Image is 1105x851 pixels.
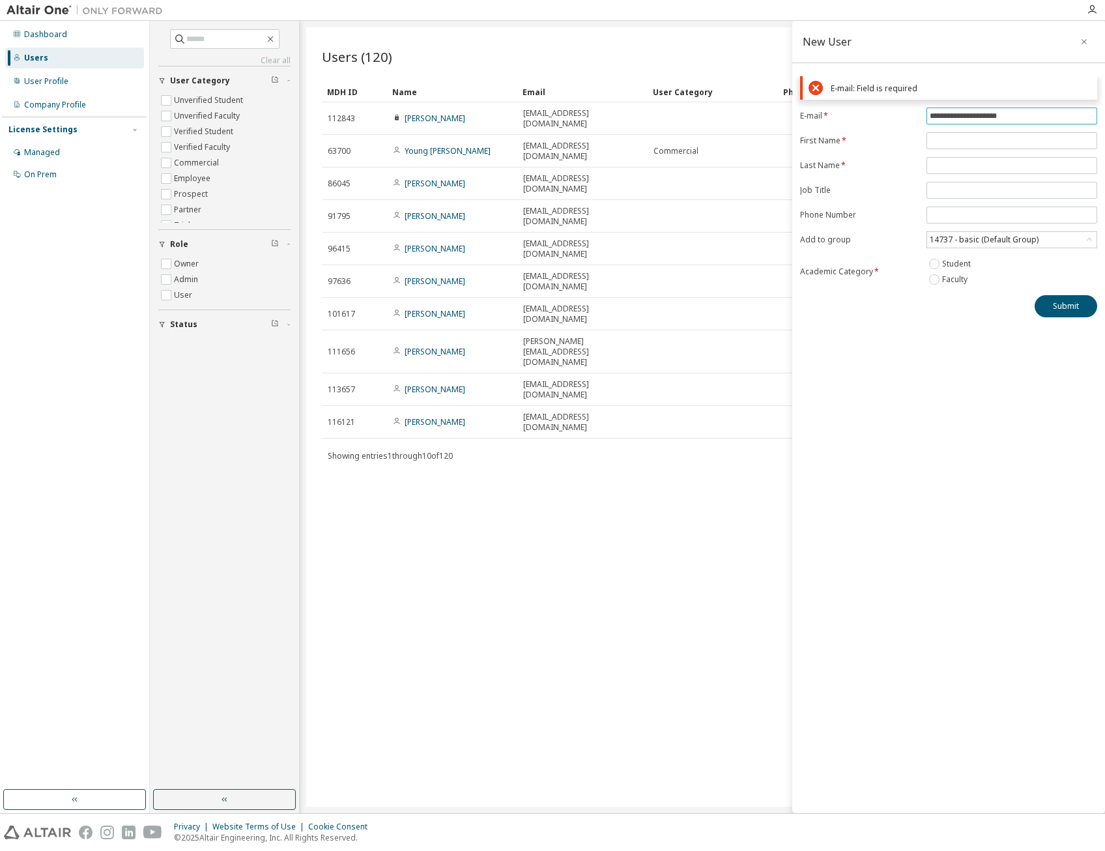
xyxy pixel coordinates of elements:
[523,379,642,400] span: [EMAIL_ADDRESS][DOMAIN_NAME]
[803,36,852,47] div: New User
[174,272,201,287] label: Admin
[523,81,642,102] div: Email
[328,309,355,319] span: 101617
[328,347,355,357] span: 111656
[523,271,642,292] span: [EMAIL_ADDRESS][DOMAIN_NAME]
[174,171,213,186] label: Employee
[271,76,279,86] span: Clear filter
[8,124,78,135] div: License Settings
[523,173,642,194] span: [EMAIL_ADDRESS][DOMAIN_NAME]
[800,210,919,220] label: Phone Number
[174,832,375,843] p: © 2025 Altair Engineering, Inc. All Rights Reserved.
[653,81,773,102] div: User Category
[322,48,392,66] span: Users (120)
[7,4,169,17] img: Altair One
[328,417,355,427] span: 116121
[783,81,874,102] div: Phone
[800,267,919,277] label: Academic Category
[158,66,291,95] button: User Category
[523,141,642,162] span: [EMAIL_ADDRESS][DOMAIN_NAME]
[800,136,919,146] label: First Name
[24,100,86,110] div: Company Profile
[405,243,465,254] a: [PERSON_NAME]
[523,206,642,227] span: [EMAIL_ADDRESS][DOMAIN_NAME]
[24,147,60,158] div: Managed
[405,346,465,357] a: [PERSON_NAME]
[327,81,382,102] div: MDH ID
[158,230,291,259] button: Role
[174,822,212,832] div: Privacy
[174,155,222,171] label: Commercial
[405,145,491,156] a: Young [PERSON_NAME]
[328,211,351,222] span: 91795
[170,239,188,250] span: Role
[158,55,291,66] a: Clear all
[800,111,919,121] label: E-mail
[653,146,698,156] span: Commercial
[143,826,162,839] img: youtube.svg
[328,179,351,189] span: 86045
[523,336,642,368] span: [PERSON_NAME][EMAIL_ADDRESS][DOMAIN_NAME]
[927,232,1097,248] div: 14737 - basic (Default Group)
[942,256,973,272] label: Student
[405,416,465,427] a: [PERSON_NAME]
[308,822,375,832] div: Cookie Consent
[1035,295,1097,317] button: Submit
[405,178,465,189] a: [PERSON_NAME]
[405,308,465,319] a: [PERSON_NAME]
[174,218,193,233] label: Trial
[170,319,197,330] span: Status
[328,146,351,156] span: 63700
[271,239,279,250] span: Clear filter
[328,276,351,287] span: 97636
[4,826,71,839] img: altair_logo.svg
[831,83,1091,93] div: E-mail: Field is required
[405,276,465,287] a: [PERSON_NAME]
[328,113,355,124] span: 112843
[523,108,642,129] span: [EMAIL_ADDRESS][DOMAIN_NAME]
[174,108,242,124] label: Unverified Faculty
[523,238,642,259] span: [EMAIL_ADDRESS][DOMAIN_NAME]
[800,160,919,171] label: Last Name
[174,186,210,202] label: Prospect
[174,256,201,272] label: Owner
[405,384,465,395] a: [PERSON_NAME]
[24,169,57,180] div: On Prem
[328,450,453,461] span: Showing entries 1 through 10 of 120
[392,81,512,102] div: Name
[170,76,230,86] span: User Category
[212,822,308,832] div: Website Terms of Use
[122,826,136,839] img: linkedin.svg
[174,93,246,108] label: Unverified Student
[405,210,465,222] a: [PERSON_NAME]
[174,202,204,218] label: Partner
[928,233,1040,247] div: 14737 - basic (Default Group)
[328,244,351,254] span: 96415
[800,185,919,195] label: Job Title
[800,235,919,245] label: Add to group
[174,124,236,139] label: Verified Student
[24,53,48,63] div: Users
[24,76,68,87] div: User Profile
[174,287,195,303] label: User
[405,113,465,124] a: [PERSON_NAME]
[158,310,291,339] button: Status
[328,384,355,395] span: 113657
[24,29,67,40] div: Dashboard
[942,272,970,287] label: Faculty
[523,412,642,433] span: [EMAIL_ADDRESS][DOMAIN_NAME]
[271,319,279,330] span: Clear filter
[100,826,114,839] img: instagram.svg
[79,826,93,839] img: facebook.svg
[523,304,642,325] span: [EMAIL_ADDRESS][DOMAIN_NAME]
[174,139,233,155] label: Verified Faculty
